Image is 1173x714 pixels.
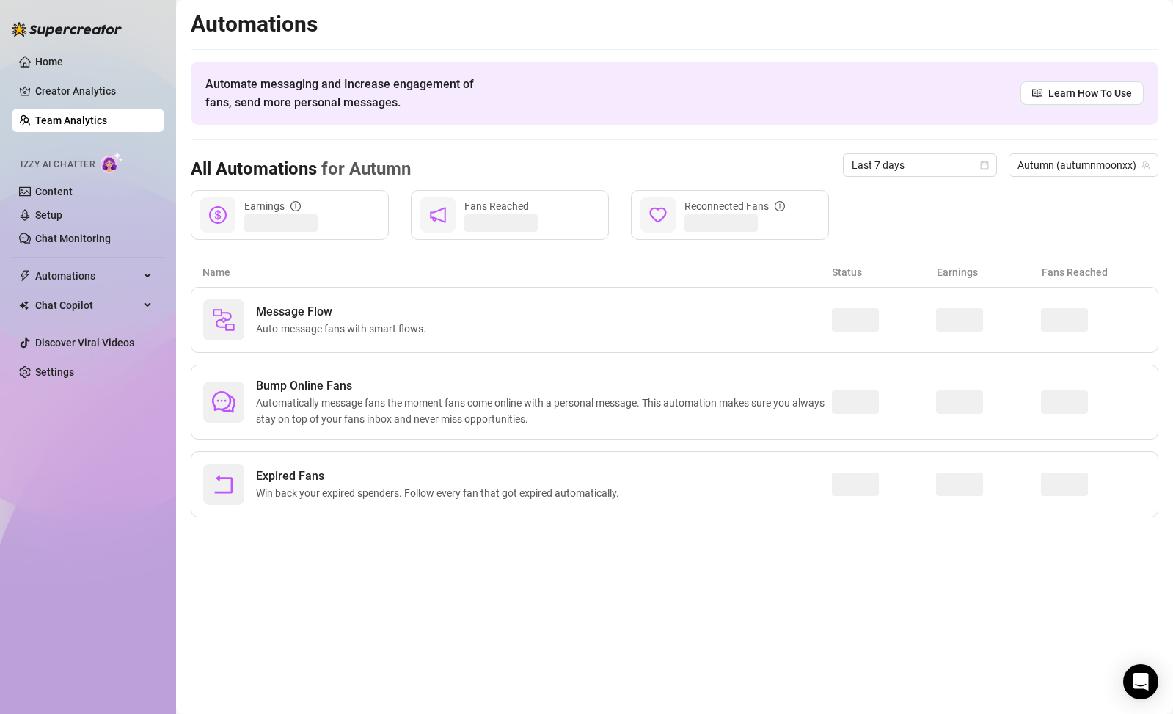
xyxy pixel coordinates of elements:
[256,485,625,501] span: Win back your expired spenders. Follow every fan that got expired automatically.
[256,377,832,395] span: Bump Online Fans
[12,22,122,37] img: logo-BBDzfeDw.svg
[1123,664,1158,699] div: Open Intercom Messenger
[980,161,989,170] span: calendar
[317,159,411,179] span: for Autumn
[290,201,301,211] span: info-circle
[1020,81,1144,105] a: Learn How To Use
[35,79,153,103] a: Creator Analytics
[244,198,301,214] div: Earnings
[35,366,74,378] a: Settings
[1032,88,1042,98] span: read
[212,390,235,414] span: comment
[35,209,62,221] a: Setup
[832,264,937,280] article: Status
[1017,154,1150,176] span: Autumn (autumnmoonxx)
[35,337,134,349] a: Discover Viral Videos
[464,200,529,212] span: Fans Reached
[191,158,411,181] h3: All Automations
[212,308,235,332] img: svg%3e
[1048,85,1132,101] span: Learn How To Use
[209,206,227,224] span: dollar
[205,75,488,112] span: Automate messaging and Increase engagement of fans, send more personal messages.
[1141,161,1150,170] span: team
[649,206,667,224] span: heart
[191,10,1158,38] h2: Automations
[256,321,432,337] span: Auto-message fans with smart flows.
[19,270,31,282] span: thunderbolt
[202,264,832,280] article: Name
[256,395,832,427] span: Automatically message fans the moment fans come online with a personal message. This automation m...
[35,186,73,197] a: Content
[21,158,95,172] span: Izzy AI Chatter
[19,300,29,310] img: Chat Copilot
[937,264,1042,280] article: Earnings
[35,114,107,126] a: Team Analytics
[256,467,625,485] span: Expired Fans
[256,303,432,321] span: Message Flow
[35,233,111,244] a: Chat Monitoring
[35,56,63,68] a: Home
[852,154,988,176] span: Last 7 days
[775,201,785,211] span: info-circle
[212,473,235,496] span: rollback
[684,198,785,214] div: Reconnected Fans
[429,206,447,224] span: notification
[35,294,139,317] span: Chat Copilot
[35,264,139,288] span: Automations
[101,152,123,173] img: AI Chatter
[1042,264,1147,280] article: Fans Reached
